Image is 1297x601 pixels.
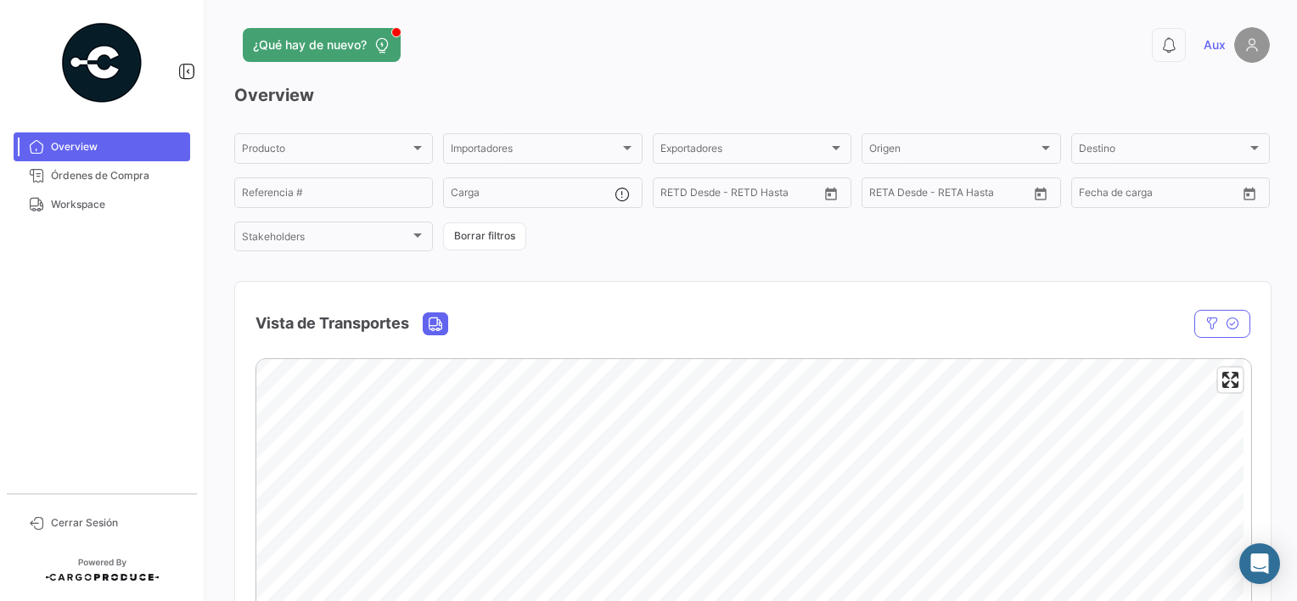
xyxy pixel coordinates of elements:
[242,233,410,245] span: Stakeholders
[1028,181,1053,206] button: Open calendar
[818,181,844,206] button: Open calendar
[51,197,183,212] span: Workspace
[234,83,1270,107] h3: Overview
[912,189,987,201] input: Hasta
[51,168,183,183] span: Órdenes de Compra
[255,312,409,335] h4: Vista de Transportes
[1237,181,1262,206] button: Open calendar
[660,189,691,201] input: Desde
[1079,189,1109,201] input: Desde
[451,145,619,157] span: Importadores
[1121,189,1197,201] input: Hasta
[1234,27,1270,63] img: placeholder-user.png
[1204,37,1226,53] span: Aux
[869,189,900,201] input: Desde
[14,161,190,190] a: Órdenes de Compra
[14,132,190,161] a: Overview
[253,37,367,53] span: ¿Qué hay de nuevo?
[242,145,410,157] span: Producto
[59,20,144,105] img: powered-by.png
[1079,145,1247,157] span: Destino
[869,145,1037,157] span: Origen
[51,139,183,154] span: Overview
[703,189,778,201] input: Hasta
[51,515,183,531] span: Cerrar Sesión
[443,222,526,250] button: Borrar filtros
[243,28,401,62] button: ¿Qué hay de nuevo?
[424,313,447,334] button: Land
[660,145,828,157] span: Exportadores
[1239,543,1280,584] div: Abrir Intercom Messenger
[1218,368,1243,392] button: Enter fullscreen
[14,190,190,219] a: Workspace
